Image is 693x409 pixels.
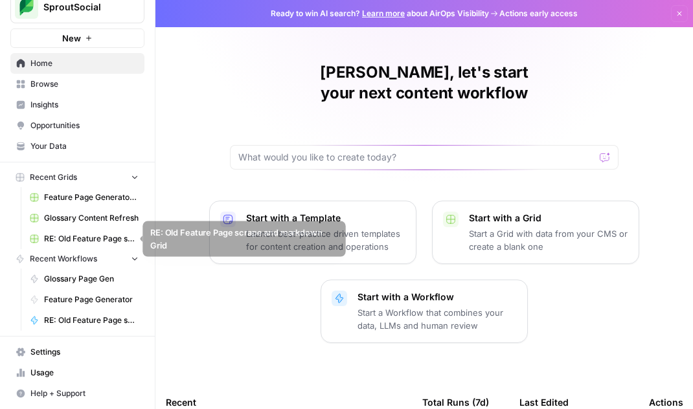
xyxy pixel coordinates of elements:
p: Launch best-practice driven templates for content creation and operations [246,227,405,253]
input: What would you like to create today? [238,151,595,164]
button: New [10,28,144,48]
span: Ready to win AI search? about AirOps Visibility [271,8,489,19]
span: Settings [30,346,139,358]
span: Your Data [30,140,139,152]
button: Recent Grids [10,168,144,187]
a: RE: Old Feature Page scrape and markdown [24,310,144,331]
a: RE: Old Feature Page scrape and markdown Grid [24,228,144,249]
span: New [62,32,81,45]
span: Feature Page Generator [44,294,139,305]
span: Recent Workflows [30,253,97,265]
button: Start with a GridStart a Grid with data from your CMS or create a blank one [432,201,639,264]
span: Help + Support [30,388,139,399]
a: Settings [10,342,144,362]
span: Insights [30,99,139,111]
a: Home [10,53,144,74]
span: Opportunities [30,120,139,131]
button: Start with a WorkflowStart a Workflow that combines your data, LLMs and human review [321,280,528,343]
a: Feature Page Generator Grid [24,187,144,208]
a: Feature Page Generator [24,289,144,310]
a: Glossary Content Refresh [24,208,144,228]
span: SproutSocial [43,1,122,14]
a: Opportunities [10,115,144,136]
a: Your Data [10,136,144,157]
span: Actions early access [499,8,578,19]
button: Help + Support [10,383,144,404]
span: RE: Old Feature Page scrape and markdown [44,315,139,326]
span: Glossary Page Gen [44,273,139,285]
span: Glossary Content Refresh [44,212,139,224]
p: Start a Grid with data from your CMS or create a blank one [469,227,628,253]
a: Glossary Page Gen [24,269,144,289]
p: Start with a Workflow [358,291,517,304]
a: Insights [10,94,144,115]
h1: [PERSON_NAME], let's start your next content workflow [230,62,619,104]
span: Browse [30,78,139,90]
span: Home [30,58,139,69]
span: Usage [30,367,139,379]
p: Start with a Template [246,212,405,225]
span: Feature Page Generator Grid [44,192,139,203]
a: Learn more [362,8,405,18]
a: Usage [10,362,144,383]
p: Start with a Grid [469,212,628,225]
button: Start with a TemplateLaunch best-practice driven templates for content creation and operations [209,201,416,264]
span: RE: Old Feature Page scrape and markdown Grid [44,233,139,245]
span: Recent Grids [30,171,77,183]
p: Start a Workflow that combines your data, LLMs and human review [358,306,517,332]
a: Browse [10,74,144,94]
button: Recent Workflows [10,249,144,269]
